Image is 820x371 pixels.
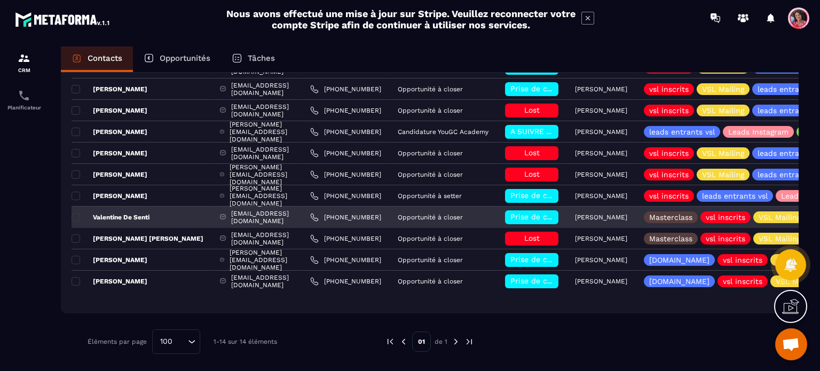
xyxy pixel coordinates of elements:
[723,256,762,264] p: vsl inscrits
[3,105,45,110] p: Planificateur
[3,67,45,73] p: CRM
[18,89,30,102] img: scheduler
[575,256,627,264] p: [PERSON_NAME]
[214,338,277,345] p: 1-14 sur 14 éléments
[575,235,627,242] p: [PERSON_NAME]
[310,149,381,157] a: [PHONE_NUMBER]
[72,213,149,222] p: Valentine De Senti
[398,107,463,114] p: Opportunité à closer
[435,337,447,346] p: de 1
[156,336,176,348] span: 100
[759,235,801,242] p: VSL Mailing
[72,128,147,136] p: [PERSON_NAME]
[221,46,286,72] a: Tâches
[510,191,609,200] span: Prise de contact effectuée
[702,107,744,114] p: VSL Mailing
[88,53,122,63] p: Contacts
[310,170,381,179] a: [PHONE_NUMBER]
[649,256,709,264] p: [DOMAIN_NAME]
[72,256,147,264] p: [PERSON_NAME]
[723,278,762,285] p: vsl inscrits
[702,192,768,200] p: leads entrants vsl
[310,85,381,93] a: [PHONE_NUMBER]
[310,106,381,115] a: [PHONE_NUMBER]
[310,192,381,200] a: [PHONE_NUMBER]
[15,10,111,29] img: logo
[575,107,627,114] p: [PERSON_NAME]
[649,214,692,221] p: Masterclass
[524,234,540,242] span: Lost
[18,52,30,65] img: formation
[398,256,463,264] p: Opportunité à closer
[398,171,463,178] p: Opportunité à closer
[575,171,627,178] p: [PERSON_NAME]
[575,278,627,285] p: [PERSON_NAME]
[510,127,556,136] span: A SUIVRE ⏳
[464,337,474,346] img: next
[575,128,627,136] p: [PERSON_NAME]
[3,81,45,119] a: schedulerschedulerPlanificateur
[524,106,540,114] span: Lost
[72,106,147,115] p: [PERSON_NAME]
[649,85,689,93] p: vsl inscrits
[310,128,381,136] a: [PHONE_NUMBER]
[72,277,147,286] p: [PERSON_NAME]
[133,46,221,72] a: Opportunités
[510,84,609,93] span: Prise de contact effectuée
[649,278,709,285] p: [DOMAIN_NAME]
[310,234,381,243] a: [PHONE_NUMBER]
[72,170,147,179] p: [PERSON_NAME]
[176,336,185,348] input: Search for option
[398,278,463,285] p: Opportunité à closer
[61,46,133,72] a: Contacts
[72,149,147,157] p: [PERSON_NAME]
[398,235,463,242] p: Opportunité à closer
[226,8,576,30] h2: Nous avons effectué une mise à jour sur Stripe. Veuillez reconnecter votre compte Stripe afin de ...
[88,338,147,345] p: Éléments par page
[398,192,462,200] p: Opportunité à setter
[310,277,381,286] a: [PHONE_NUMBER]
[575,214,627,221] p: [PERSON_NAME]
[398,149,463,157] p: Opportunité à closer
[759,214,801,221] p: VSL Mailing
[310,213,381,222] a: [PHONE_NUMBER]
[524,170,540,178] span: Lost
[451,337,461,346] img: next
[248,53,275,63] p: Tâches
[775,328,807,360] div: Ouvrir le chat
[398,128,488,136] p: Candidature YouGC Academy
[160,53,210,63] p: Opportunités
[385,337,395,346] img: prev
[728,128,789,136] p: Leads Instagram
[524,148,540,157] span: Lost
[649,235,692,242] p: Masterclass
[702,149,744,157] p: VSL Mailing
[510,255,609,264] span: Prise de contact effectuée
[575,85,627,93] p: [PERSON_NAME]
[649,171,689,178] p: vsl inscrits
[702,171,744,178] p: VSL Mailing
[152,329,200,354] div: Search for option
[649,192,689,200] p: vsl inscrits
[72,85,147,93] p: [PERSON_NAME]
[706,214,745,221] p: vsl inscrits
[510,277,609,285] span: Prise de contact effectuée
[649,149,689,157] p: vsl inscrits
[412,331,431,352] p: 01
[706,235,745,242] p: vsl inscrits
[649,128,715,136] p: leads entrants vsl
[649,107,689,114] p: vsl inscrits
[398,214,463,221] p: Opportunité à closer
[72,234,203,243] p: [PERSON_NAME] [PERSON_NAME]
[575,192,627,200] p: [PERSON_NAME]
[510,212,609,221] span: Prise de contact effectuée
[399,337,408,346] img: prev
[72,192,147,200] p: [PERSON_NAME]
[3,44,45,81] a: formationformationCRM
[398,85,463,93] p: Opportunité à closer
[575,149,627,157] p: [PERSON_NAME]
[702,85,744,93] p: VSL Mailing
[310,256,381,264] a: [PHONE_NUMBER]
